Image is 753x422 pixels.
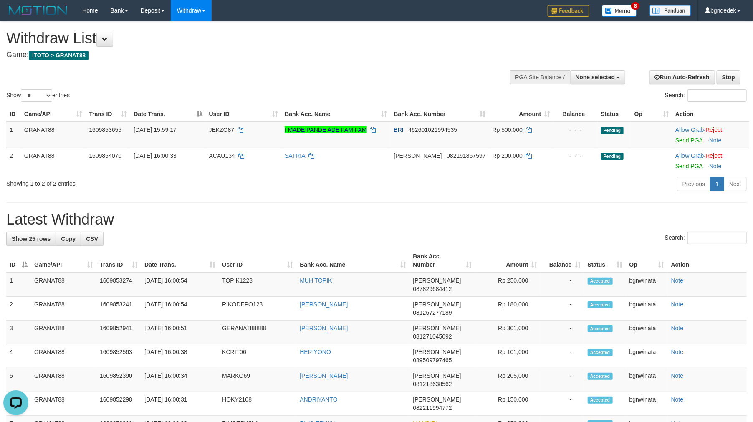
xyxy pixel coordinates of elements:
td: 3 [6,321,31,344]
span: Rp 500.000 [493,126,523,133]
span: [DATE] 15:59:17 [134,126,176,133]
th: Status [598,106,631,122]
div: - - - [557,152,594,160]
span: ACAU134 [209,152,235,159]
input: Search: [687,232,747,244]
td: 1609852941 [96,321,141,344]
span: Rp 200.000 [493,152,523,159]
span: JEKZO87 [209,126,235,133]
td: Rp 150,000 [475,392,541,416]
td: - [541,344,584,368]
span: [DATE] 16:00:33 [134,152,176,159]
td: Rp 205,000 [475,368,541,392]
td: - [541,392,584,416]
th: Balance [554,106,598,122]
a: Send PGA [675,163,702,169]
div: Showing 1 to 2 of 2 entries [6,176,308,188]
td: - [541,297,584,321]
span: · [675,152,705,159]
th: Amount: activate to sort column ascending [475,249,541,273]
td: 1609852298 [96,392,141,416]
td: Rp 301,000 [475,321,541,344]
th: ID: activate to sort column descending [6,249,31,273]
td: 2 [6,297,31,321]
label: Show entries [6,89,70,102]
div: PGA Site Balance / [510,70,570,84]
span: Accepted [588,397,613,404]
span: [PERSON_NAME] [394,152,442,159]
span: Pending [601,127,624,134]
span: Copy 087829684412 to clipboard [413,286,452,292]
th: Op: activate to sort column ascending [626,249,668,273]
td: GRANAT88 [31,321,96,344]
a: [PERSON_NAME] [300,372,348,379]
td: [DATE] 16:00:51 [141,321,219,344]
a: Reject [706,152,723,159]
a: I MADE PANDE ADE FAM FAM [285,126,367,133]
th: Game/API: activate to sort column ascending [21,106,86,122]
th: Balance: activate to sort column ascending [541,249,584,273]
span: Copy 081267277189 to clipboard [413,309,452,316]
label: Search: [665,232,747,244]
td: bgnwinata [626,344,668,368]
td: KCRIT06 [219,344,296,368]
td: 1609853241 [96,297,141,321]
span: Pending [601,153,624,160]
td: TOPIK1223 [219,273,296,297]
td: GRANAT88 [31,344,96,368]
td: RIKODEPO123 [219,297,296,321]
img: panduan.png [649,5,691,16]
td: 1609852563 [96,344,141,368]
h1: Withdraw List [6,30,494,47]
a: Previous [677,177,710,191]
th: Date Trans.: activate to sort column descending [130,106,205,122]
td: GRANAT88 [21,148,86,174]
a: Allow Grab [675,152,704,159]
th: Status: activate to sort column ascending [584,249,626,273]
td: GRANAT88 [31,273,96,297]
td: [DATE] 16:00:31 [141,392,219,416]
a: [PERSON_NAME] [300,301,348,308]
td: GRANAT88 [21,122,86,148]
a: [PERSON_NAME] [300,325,348,331]
span: Copy 082191867597 to clipboard [447,152,485,159]
a: CSV [81,232,104,246]
th: Bank Acc. Name: activate to sort column ascending [296,249,409,273]
a: Send PGA [675,137,702,144]
span: Copy 089509797465 to clipboard [413,357,452,364]
a: Note [671,372,684,379]
td: - [541,321,584,344]
td: GRANAT88 [31,368,96,392]
th: Trans ID: activate to sort column ascending [96,249,141,273]
a: Allow Grab [675,126,704,133]
td: bgnwinata [626,297,668,321]
td: 5 [6,368,31,392]
input: Search: [687,89,747,102]
button: Open LiveChat chat widget [3,3,28,28]
td: 1 [6,273,31,297]
th: Action [668,249,747,273]
a: Note [709,137,722,144]
span: · [675,126,705,133]
label: Search: [665,89,747,102]
span: Copy 082211994772 to clipboard [413,404,452,411]
td: MARKO69 [219,368,296,392]
span: 1609853655 [89,126,121,133]
td: [DATE] 16:00:54 [141,297,219,321]
th: Action [672,106,749,122]
span: [PERSON_NAME] [413,325,461,331]
a: SATRIA [285,152,305,159]
th: Bank Acc. Name: activate to sort column ascending [281,106,390,122]
td: HOKY2108 [219,392,296,416]
span: [PERSON_NAME] [413,349,461,355]
span: Accepted [588,301,613,308]
span: [PERSON_NAME] [413,372,461,379]
td: bgnwinata [626,321,668,344]
a: Note [671,325,684,331]
th: ID [6,106,21,122]
span: [PERSON_NAME] [413,277,461,284]
td: bgnwinata [626,368,668,392]
td: GRANAT88 [31,297,96,321]
span: CSV [86,235,98,242]
th: Bank Acc. Number: activate to sort column ascending [391,106,489,122]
